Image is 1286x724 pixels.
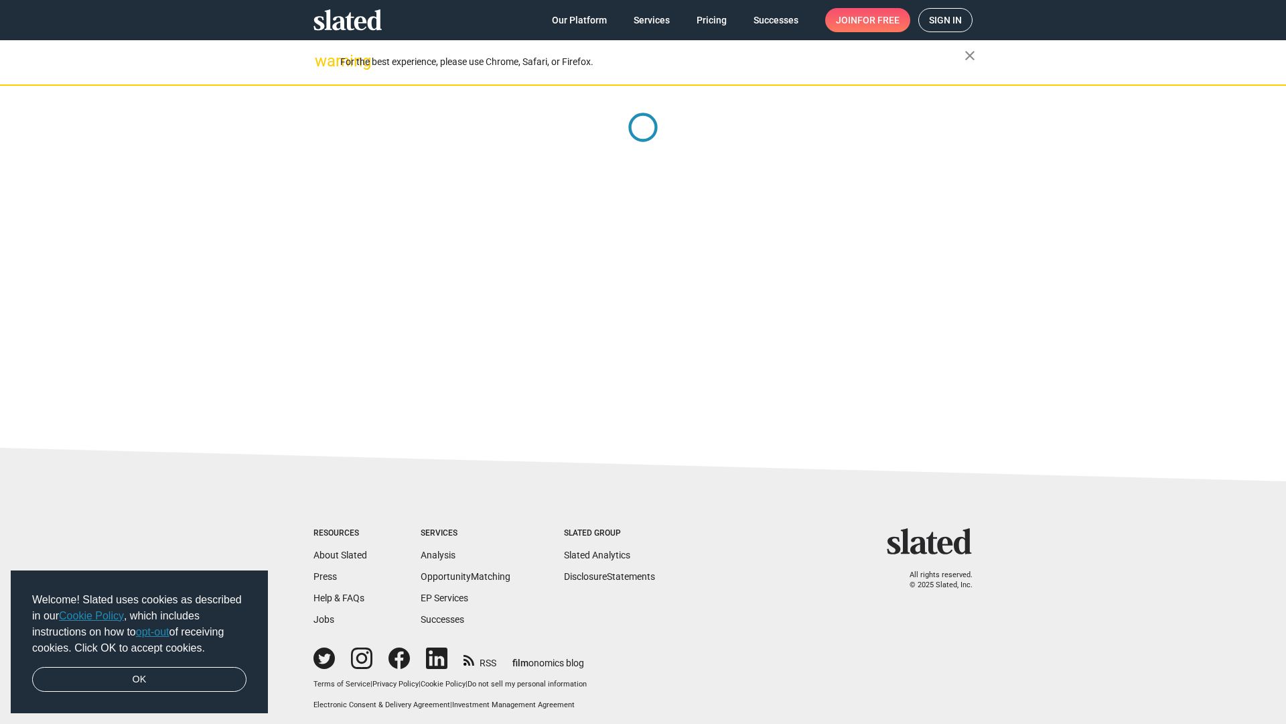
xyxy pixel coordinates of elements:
[686,8,737,32] a: Pricing
[421,614,464,625] a: Successes
[313,680,370,688] a: Terms of Service
[11,570,268,714] div: cookieconsent
[754,8,798,32] span: Successes
[857,8,900,32] span: for free
[452,701,575,709] a: Investment Management Agreement
[466,680,468,688] span: |
[564,550,630,560] a: Slated Analytics
[313,614,334,625] a: Jobs
[421,593,468,603] a: EP Services
[552,8,607,32] span: Our Platform
[32,592,246,656] span: Welcome! Slated uses cookies as described in our , which includes instructions on how to of recei...
[313,571,337,582] a: Press
[929,9,962,32] span: Sign in
[421,550,455,560] a: Analysis
[313,528,367,539] div: Resources
[541,8,618,32] a: Our Platform
[962,48,978,64] mat-icon: close
[450,701,452,709] span: |
[512,658,528,668] span: film
[918,8,973,32] a: Sign in
[896,570,973,590] p: All rights reserved. © 2025 Slated, Inc.
[340,53,964,71] div: For the best experience, please use Chrome, Safari, or Firefox.
[623,8,681,32] a: Services
[697,8,727,32] span: Pricing
[313,701,450,709] a: Electronic Consent & Delivery Agreement
[463,649,496,670] a: RSS
[419,680,421,688] span: |
[564,528,655,539] div: Slated Group
[634,8,670,32] span: Services
[372,680,419,688] a: Privacy Policy
[512,646,584,670] a: filmonomics blog
[59,610,124,621] a: Cookie Policy
[743,8,809,32] a: Successes
[421,571,510,582] a: OpportunityMatching
[313,593,364,603] a: Help & FAQs
[313,550,367,560] a: About Slated
[421,528,510,539] div: Services
[315,53,331,69] mat-icon: warning
[564,571,655,582] a: DisclosureStatements
[370,680,372,688] span: |
[468,680,587,690] button: Do not sell my personal information
[836,8,900,32] span: Join
[825,8,910,32] a: Joinfor free
[136,626,169,638] a: opt-out
[421,680,466,688] a: Cookie Policy
[32,667,246,692] a: dismiss cookie message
